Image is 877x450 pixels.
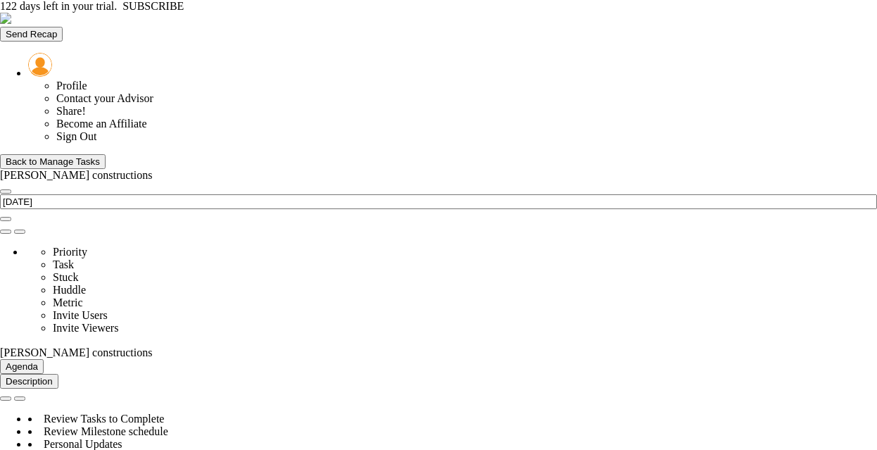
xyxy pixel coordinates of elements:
[53,309,108,321] span: Invite Users
[6,29,57,39] span: Send Recap
[28,413,877,425] div: Review Tasks to Complete
[53,258,74,270] span: Task
[6,376,53,387] span: Description
[56,118,147,130] span: Become an Affiliate
[28,53,52,77] img: 157261.Person.photo
[53,322,118,334] span: Invite Viewers
[53,246,87,258] span: Priority
[6,156,100,167] div: Back to Manage Tasks
[53,271,78,283] span: Stuck
[28,425,877,438] div: Review Milestone schedule
[6,361,38,372] span: Agenda
[53,296,83,308] span: Metric
[56,80,87,92] span: Profile
[56,130,96,142] span: Sign Out
[53,284,86,296] span: Huddle
[56,105,86,117] span: Share!
[56,92,153,104] span: Contact your Advisor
